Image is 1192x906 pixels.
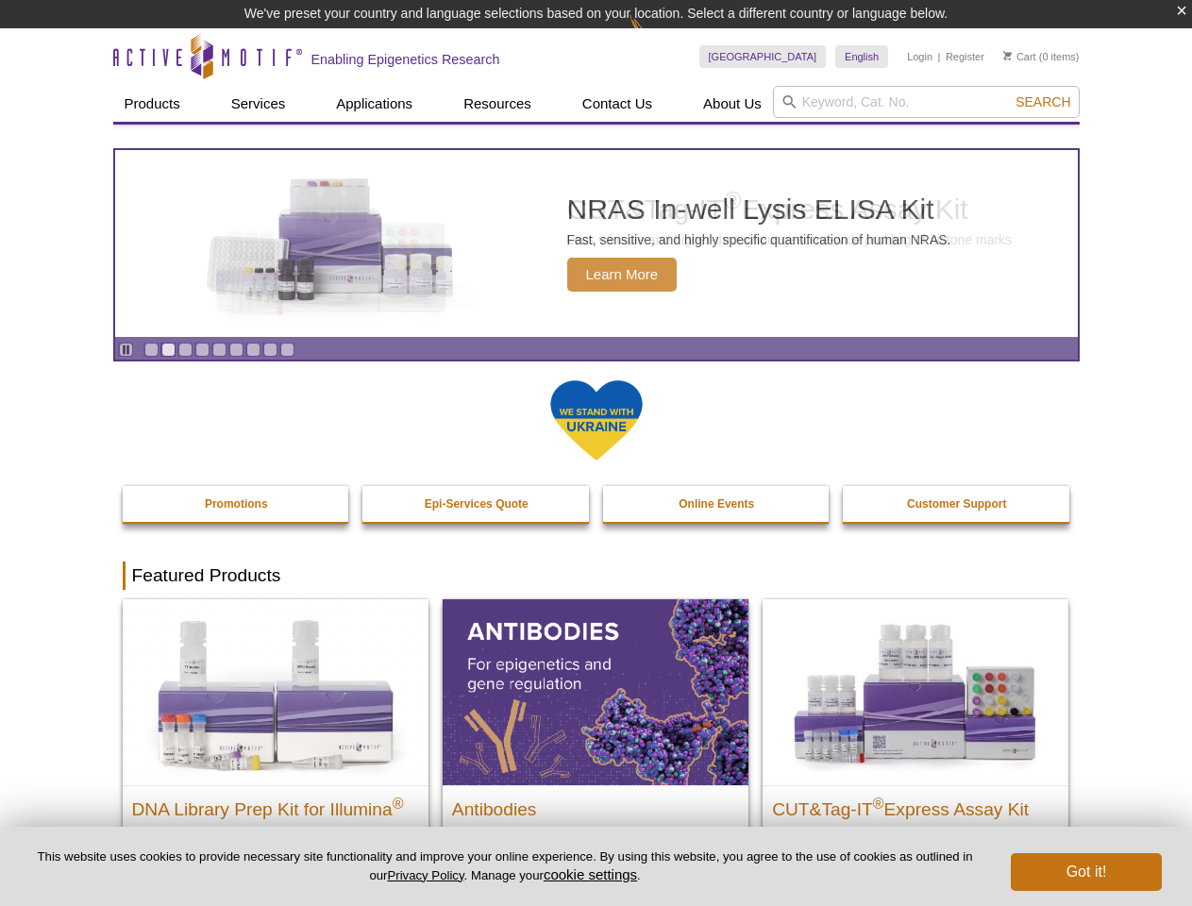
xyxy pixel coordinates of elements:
[132,791,419,819] h2: DNA Library Prep Kit for Illumina
[123,486,351,522] a: Promotions
[325,86,424,122] a: Applications
[907,497,1006,511] strong: Customer Support
[123,599,428,784] img: DNA Library Prep Kit for Illumina
[773,86,1080,118] input: Keyword, Cat. No.
[946,50,984,63] a: Register
[772,791,1059,819] h2: CUT&Tag-IT Express Assay Kit
[115,150,1078,337] article: NRAS In-well Lysis ELISA Kit
[190,178,473,309] img: NRAS In-well Lysis ELISA Kit
[835,45,888,68] a: English
[393,795,404,811] sup: ®
[30,848,980,884] p: This website uses cookies to provide necessary site functionality and improve your online experie...
[387,868,463,882] a: Privacy Policy
[205,497,268,511] strong: Promotions
[630,14,680,59] img: Change Here
[452,791,739,819] h2: Antibodies
[843,486,1071,522] a: Customer Support
[178,343,193,357] a: Go to slide 3
[567,231,951,248] p: Fast, sensitive, and highly specific quantification of human NRAS.
[1003,50,1036,63] a: Cart
[544,866,637,882] button: cookie settings
[144,343,159,357] a: Go to slide 1
[119,343,133,357] a: Toggle autoplay
[246,343,260,357] a: Go to slide 7
[115,150,1078,337] a: NRAS In-well Lysis ELISA Kit NRAS In-well Lysis ELISA Kit Fast, sensitive, and highly specific qu...
[123,562,1070,590] h2: Featured Products
[123,599,428,904] a: DNA Library Prep Kit for Illumina DNA Library Prep Kit for Illumina® Dual Index NGS Kit for ChIP-...
[443,599,748,784] img: All Antibodies
[679,497,754,511] strong: Online Events
[195,343,210,357] a: Go to slide 4
[452,86,543,122] a: Resources
[1011,853,1162,891] button: Got it!
[1003,45,1080,68] li: (0 items)
[113,86,192,122] a: Products
[212,343,227,357] a: Go to slide 5
[263,343,277,357] a: Go to slide 8
[907,50,932,63] a: Login
[549,378,644,462] img: We Stand With Ukraine
[763,599,1068,885] a: CUT&Tag-IT® Express Assay Kit CUT&Tag-IT®Express Assay Kit Less variable and higher-throughput ge...
[567,258,678,292] span: Learn More
[692,86,773,122] a: About Us
[567,195,951,224] h2: NRAS In-well Lysis ELISA Kit
[425,497,529,511] strong: Epi-Services Quote
[280,343,294,357] a: Go to slide 9
[220,86,297,122] a: Services
[571,86,663,122] a: Contact Us
[763,599,1068,784] img: CUT&Tag-IT® Express Assay Kit
[603,486,831,522] a: Online Events
[699,45,827,68] a: [GEOGRAPHIC_DATA]
[938,45,941,68] li: |
[161,343,176,357] a: Go to slide 2
[311,51,500,68] h2: Enabling Epigenetics Research
[229,343,243,357] a: Go to slide 6
[1016,94,1070,109] span: Search
[443,599,748,885] a: All Antibodies Antibodies Application-tested antibodies for ChIP, CUT&Tag, and CUT&RUN.
[1003,51,1012,60] img: Your Cart
[873,795,884,811] sup: ®
[362,486,591,522] a: Epi-Services Quote
[1010,93,1076,110] button: Search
